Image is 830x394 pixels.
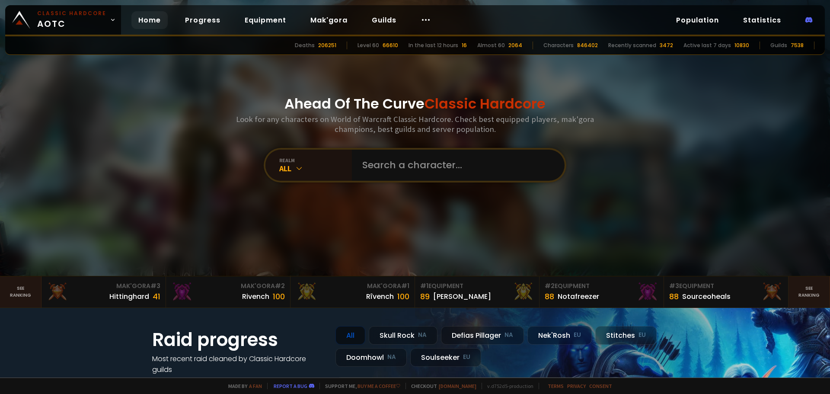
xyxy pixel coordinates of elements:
[682,291,731,302] div: Sourceoheals
[365,11,403,29] a: Guilds
[420,282,534,291] div: Equipment
[153,291,160,302] div: 41
[366,291,394,302] div: Rîvench
[358,383,400,389] a: Buy me a coffee
[47,282,160,291] div: Mak'Gora
[567,383,586,389] a: Privacy
[545,282,658,291] div: Equipment
[37,10,106,17] small: Classic Hardcore
[290,276,415,308] a: Mak'Gora#1Rîvench100
[577,42,598,49] div: 846402
[109,291,149,302] div: Hittinghard
[477,42,505,49] div: Almost 60
[527,326,592,345] div: Nek'Rosh
[319,383,400,389] span: Support me,
[608,42,656,49] div: Recently scanned
[462,42,467,49] div: 16
[420,282,428,290] span: # 1
[284,93,546,114] h1: Ahead Of The Curve
[357,150,554,181] input: Search a character...
[335,326,365,345] div: All
[41,276,166,308] a: Mak'Gora#3Hittinghard41
[463,353,470,362] small: EU
[152,353,325,375] h4: Most recent raid cleaned by Classic Hardcore guilds
[543,42,574,49] div: Characters
[425,94,546,113] span: Classic Hardcore
[223,383,262,389] span: Made by
[171,282,285,291] div: Mak'Gora
[545,291,554,302] div: 88
[418,331,427,340] small: NA
[595,326,657,345] div: Stitches
[508,42,522,49] div: 2064
[369,326,437,345] div: Skull Rock
[638,331,646,340] small: EU
[150,282,160,290] span: # 3
[683,42,731,49] div: Active last 7 days
[5,5,121,35] a: Classic HardcoreAOTC
[273,291,285,302] div: 100
[166,276,290,308] a: Mak'Gora#2Rivench100
[249,383,262,389] a: a fan
[791,42,804,49] div: 7538
[669,11,726,29] a: Population
[274,383,307,389] a: Report a bug
[539,276,664,308] a: #2Equipment88Notafreezer
[433,291,491,302] div: [PERSON_NAME]
[279,163,352,173] div: All
[664,276,788,308] a: #3Equipment88Sourceoheals
[669,282,783,291] div: Equipment
[504,331,513,340] small: NA
[788,276,830,308] a: Seeranking
[233,114,597,134] h3: Look for any characters on World of Warcraft Classic Hardcore. Check best equipped players, mak'g...
[37,10,106,30] span: AOTC
[410,348,481,367] div: Soulseeker
[420,291,430,302] div: 89
[574,331,581,340] small: EU
[397,291,409,302] div: 100
[558,291,599,302] div: Notafreezer
[441,326,524,345] div: Defias Pillager
[275,282,285,290] span: # 2
[405,383,476,389] span: Checkout
[409,42,458,49] div: In the last 12 hours
[178,11,227,29] a: Progress
[387,353,396,362] small: NA
[335,348,407,367] div: Doomhowl
[296,282,409,291] div: Mak'Gora
[770,42,787,49] div: Guilds
[238,11,293,29] a: Equipment
[242,291,269,302] div: Rivench
[589,383,612,389] a: Consent
[415,276,539,308] a: #1Equipment89[PERSON_NAME]
[439,383,476,389] a: [DOMAIN_NAME]
[303,11,354,29] a: Mak'gora
[482,383,533,389] span: v. d752d5 - production
[318,42,336,49] div: 206251
[131,11,168,29] a: Home
[295,42,315,49] div: Deaths
[545,282,555,290] span: # 2
[548,383,564,389] a: Terms
[383,42,398,49] div: 66610
[401,282,409,290] span: # 1
[152,375,208,385] a: See all progress
[669,291,679,302] div: 88
[736,11,788,29] a: Statistics
[669,282,679,290] span: # 3
[734,42,749,49] div: 10830
[660,42,673,49] div: 3472
[358,42,379,49] div: Level 60
[279,157,352,163] div: realm
[152,326,325,353] h1: Raid progress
